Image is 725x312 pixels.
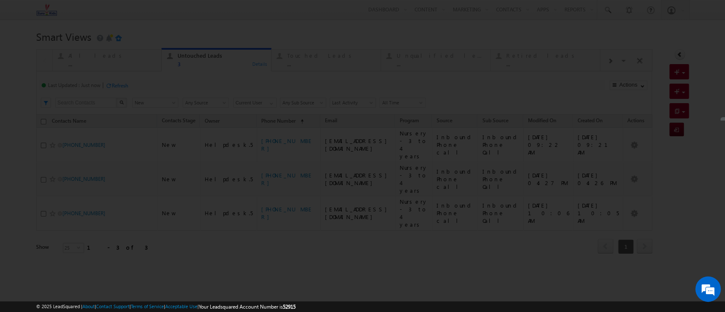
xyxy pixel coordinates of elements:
a: About [82,304,95,309]
em: Start Chat [116,245,154,257]
a: Terms of Service [131,304,164,309]
span: 52915 [283,304,296,310]
a: Acceptable Use [165,304,197,309]
img: d_60004797649_company_0_60004797649 [14,45,36,56]
div: Chat with us now [44,45,143,56]
span: © 2025 LeadSquared | | | | | [36,303,296,311]
div: Minimize live chat window [139,4,160,25]
a: Contact Support [96,304,130,309]
span: Your Leadsquared Account Number is [199,304,296,310]
textarea: Type your message and hit 'Enter' [11,79,155,238]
